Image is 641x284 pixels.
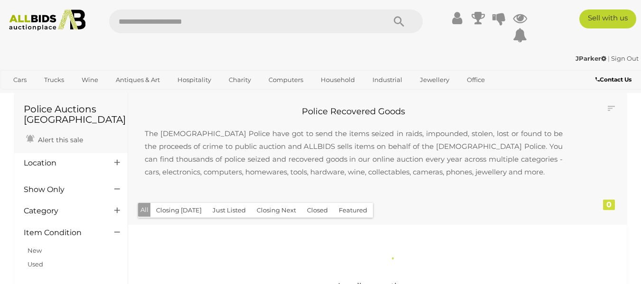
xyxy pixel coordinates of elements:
[28,260,43,268] a: Used
[207,203,251,218] button: Just Listed
[301,203,334,218] button: Closed
[7,72,33,88] a: Cars
[262,72,309,88] a: Computers
[24,104,118,125] h1: Police Auctions [GEOGRAPHIC_DATA]
[315,72,361,88] a: Household
[135,107,572,117] h2: Police Recovered Goods
[135,118,572,188] p: The [DEMOGRAPHIC_DATA] Police have got to send the items seized in raids, impounded, stolen, lost...
[375,9,423,33] button: Search
[24,185,100,194] h4: Show Only
[414,72,455,88] a: Jewellery
[576,55,608,62] a: JParker
[24,159,100,167] h4: Location
[333,203,373,218] button: Featured
[44,88,124,103] a: [GEOGRAPHIC_DATA]
[576,55,606,62] strong: JParker
[171,72,217,88] a: Hospitality
[24,207,100,215] h4: Category
[461,72,491,88] a: Office
[7,88,39,103] a: Sports
[366,72,409,88] a: Industrial
[611,55,639,62] a: Sign Out
[138,203,151,217] button: All
[36,136,83,144] span: Alert this sale
[24,229,100,237] h4: Item Condition
[579,9,636,28] a: Sell with us
[38,72,70,88] a: Trucks
[608,55,610,62] span: |
[5,9,90,31] img: Allbids.com.au
[223,72,257,88] a: Charity
[595,76,632,83] b: Contact Us
[251,203,302,218] button: Closing Next
[595,74,634,85] a: Contact Us
[24,132,85,146] a: Alert this sale
[150,203,207,218] button: Closing [DATE]
[28,247,42,254] a: New
[603,200,615,210] div: 0
[110,72,166,88] a: Antiques & Art
[75,72,104,88] a: Wine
